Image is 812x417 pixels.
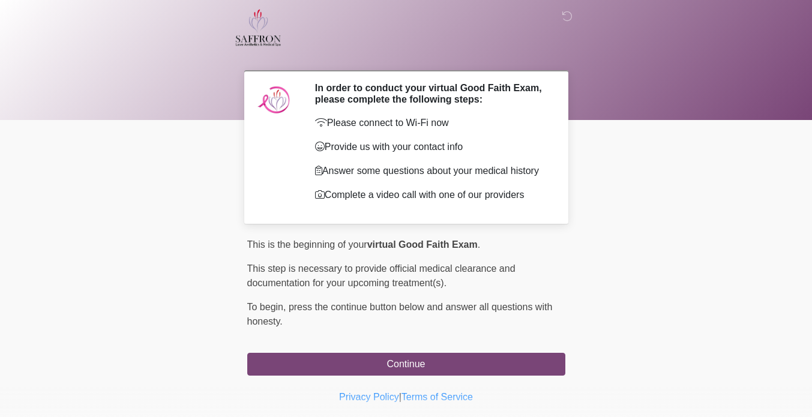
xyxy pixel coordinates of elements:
img: Saffron Laser Aesthetics and Medical Spa Logo [235,9,282,46]
span: . [478,239,480,250]
p: Provide us with your contact info [315,140,547,154]
h2: In order to conduct your virtual Good Faith Exam, please complete the following steps: [315,82,547,105]
strong: virtual Good Faith Exam [367,239,478,250]
img: Agent Avatar [256,82,292,118]
span: This step is necessary to provide official medical clearance and documentation for your upcoming ... [247,263,516,288]
a: Privacy Policy [339,392,399,402]
span: press the continue button below and answer all questions with honesty. [247,302,553,326]
span: This is the beginning of your [247,239,367,250]
p: Complete a video call with one of our providers [315,188,547,202]
span: To begin, [247,302,289,312]
p: Please connect to Wi-Fi now [315,116,547,130]
a: | [399,392,401,402]
button: Continue [247,353,565,376]
p: Answer some questions about your medical history [315,164,547,178]
a: Terms of Service [401,392,473,402]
